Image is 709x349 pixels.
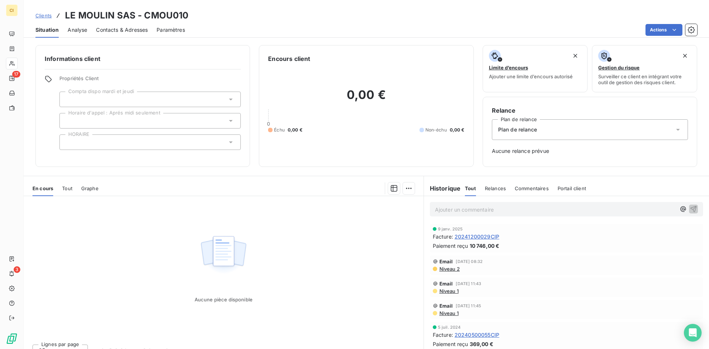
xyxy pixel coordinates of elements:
[598,73,691,85] span: Surveiller ce client en intégrant votre outil de gestion des risques client.
[433,233,453,240] span: Facture :
[439,288,459,294] span: Niveau 1
[6,4,18,16] div: CI
[6,72,17,84] a: 17
[425,127,447,133] span: Non-échu
[274,127,285,133] span: Échu
[498,126,537,133] span: Plan de relance
[12,71,20,78] span: 17
[489,65,528,71] span: Limite d’encours
[32,185,53,191] span: En cours
[66,117,72,124] input: Ajouter une valeur
[515,185,549,191] span: Commentaires
[438,227,463,231] span: 9 janv. 2025
[450,127,465,133] span: 0,00 €
[456,281,481,286] span: [DATE] 11:43
[470,340,493,348] span: 369,00 €
[195,297,253,302] span: Aucune pièce disponible
[439,266,460,272] span: Niveau 2
[470,242,500,250] span: 10 746,00 €
[35,26,59,34] span: Situation
[62,185,72,191] span: Tout
[489,73,573,79] span: Ajouter une limite d’encours autorisé
[598,65,640,71] span: Gestion du risque
[455,331,499,339] span: 20240500055CIP
[433,340,468,348] span: Paiement reçu
[288,127,302,133] span: 0,00 €
[439,259,453,264] span: Email
[65,9,188,22] h3: LE MOULIN SAS - CMOU010
[456,259,483,264] span: [DATE] 08:32
[45,54,241,63] h6: Informations client
[267,121,270,127] span: 0
[465,185,476,191] span: Tout
[438,325,461,329] span: 5 juil. 2024
[6,333,18,345] img: Logo LeanPay
[14,266,20,273] span: 3
[439,281,453,287] span: Email
[492,147,688,155] span: Aucune relance prévue
[558,185,586,191] span: Portail client
[66,139,72,146] input: Ajouter une valeur
[157,26,185,34] span: Paramètres
[439,310,459,316] span: Niveau 1
[424,184,461,193] h6: Historique
[200,232,247,278] img: Empty state
[68,26,87,34] span: Analyse
[455,233,499,240] span: 20241200029CIP
[59,75,241,86] span: Propriétés Client
[492,106,688,115] h6: Relance
[35,12,52,19] a: Clients
[485,185,506,191] span: Relances
[81,185,99,191] span: Graphe
[66,96,72,103] input: Ajouter une valeur
[268,88,464,110] h2: 0,00 €
[268,54,310,63] h6: Encours client
[592,45,697,92] button: Gestion du risqueSurveiller ce client en intégrant votre outil de gestion des risques client.
[483,45,588,92] button: Limite d’encoursAjouter une limite d’encours autorisé
[684,324,702,342] div: Open Intercom Messenger
[433,242,468,250] span: Paiement reçu
[433,331,453,339] span: Facture :
[96,26,148,34] span: Contacts & Adresses
[35,13,52,18] span: Clients
[645,24,682,36] button: Actions
[439,303,453,309] span: Email
[456,304,481,308] span: [DATE] 11:45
